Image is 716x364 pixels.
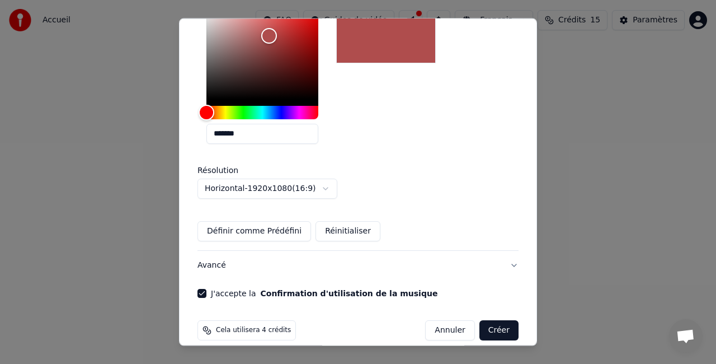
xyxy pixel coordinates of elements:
[479,320,519,340] button: Créer
[216,326,291,335] span: Cela utilisera 4 crédits
[425,320,474,340] button: Annuler
[206,106,318,119] div: Hue
[211,290,437,297] label: J'accepte la
[315,221,380,241] button: Réinitialiser
[197,221,311,241] button: Définir comme Prédéfini
[197,166,309,174] label: Résolution
[260,290,437,297] button: J'accepte la
[197,251,519,280] button: Avancé
[206,7,318,99] div: Color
